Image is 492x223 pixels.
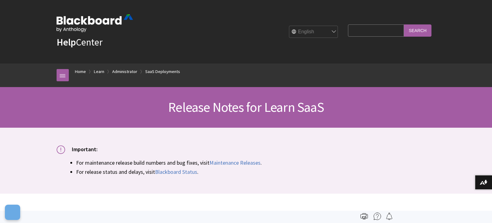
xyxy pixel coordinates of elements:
li: For maintenance release build numbers and bug fixes, visit . [76,159,436,167]
a: HelpCenter [57,36,102,48]
img: More help [374,213,381,220]
span: Important: [72,146,98,153]
a: Learn [94,68,104,75]
a: Blackboard Status [155,168,197,176]
a: Maintenance Releases [209,159,261,166]
span: Release Notes for Learn SaaS [168,99,324,115]
input: Search [404,24,431,36]
strong: Help [57,36,76,48]
select: Site Language Selector [289,26,338,38]
img: Follow this page [386,213,393,220]
button: Open Preferences [5,205,20,220]
a: Home [75,68,86,75]
a: Administrator [112,68,137,75]
li: For release status and delays, visit . [76,168,436,176]
a: SaaS Deployments [145,68,180,75]
img: Print [361,213,368,220]
img: Blackboard by Anthology [57,14,133,32]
